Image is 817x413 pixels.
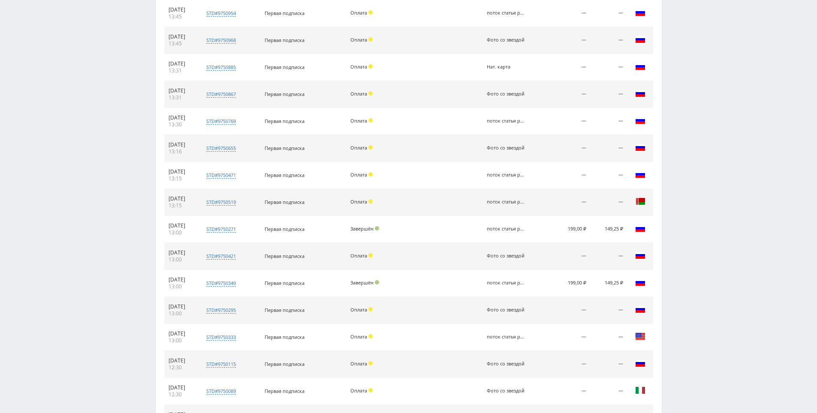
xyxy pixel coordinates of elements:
[591,81,627,108] td: —
[206,10,236,17] div: std#9750954
[546,108,591,135] td: —
[635,358,645,368] img: rus.png
[487,334,525,340] div: поток статья рерайт
[368,64,373,69] span: Холд
[350,252,367,259] span: Оплата
[635,88,645,99] img: rus.png
[546,54,591,81] td: —
[169,40,194,47] div: 13:45
[591,270,627,297] td: 149,25 ₽
[368,118,373,123] span: Холд
[368,91,373,96] span: Холд
[169,364,194,371] div: 12:30
[635,61,645,72] img: rus.png
[206,91,236,98] div: std#9750867
[169,303,194,310] div: [DATE]
[265,361,304,367] span: Первая подписка
[206,334,236,341] div: std#9750333
[265,118,304,124] span: Первая подписка
[635,250,645,260] img: rus.png
[169,67,194,74] div: 13:31
[487,37,525,43] div: Фото со звездой
[169,168,194,175] div: [DATE]
[635,304,645,314] img: rus.png
[487,226,525,232] div: поток статья рерайт
[350,117,367,124] span: Оплата
[265,172,304,178] span: Первая подписка
[591,54,627,81] td: —
[635,385,645,395] img: ita.png
[350,36,367,43] span: Оплата
[591,108,627,135] td: —
[206,388,236,395] div: std#9750089
[350,360,367,367] span: Оплата
[368,172,373,177] span: Холд
[169,33,194,40] div: [DATE]
[591,27,627,54] td: —
[169,202,194,209] div: 13:15
[635,223,645,233] img: rus.png
[591,162,627,189] td: —
[350,225,374,232] span: Завершён
[265,388,304,394] span: Первая подписка
[546,324,591,351] td: —
[591,189,627,216] td: —
[368,10,373,15] span: Холд
[169,114,194,121] div: [DATE]
[368,145,373,150] span: Холд
[169,121,194,128] div: 13:30
[487,91,525,97] div: Фото со звездой
[265,334,304,340] span: Первая подписка
[169,222,194,229] div: [DATE]
[546,378,591,405] td: —
[591,378,627,405] td: —
[546,351,591,378] td: —
[169,94,194,101] div: 13:31
[487,118,525,124] div: поток статья рерайт
[487,10,525,16] div: поток статья рерайт
[350,306,367,313] span: Оплата
[368,37,373,42] span: Холд
[206,64,236,71] div: std#9750885
[169,283,194,290] div: 13:00
[169,384,194,391] div: [DATE]
[350,198,367,205] span: Оплата
[635,331,645,341] img: usa.png
[591,135,627,162] td: —
[169,276,194,283] div: [DATE]
[206,145,236,152] div: std#9750655
[169,357,194,364] div: [DATE]
[635,115,645,126] img: rus.png
[265,91,304,97] span: Первая подписка
[265,145,304,151] span: Первая подписка
[265,37,304,43] span: Первая подписка
[546,162,591,189] td: —
[546,81,591,108] td: —
[169,229,194,236] div: 13:00
[206,280,236,287] div: std#9750349
[265,199,304,205] span: Первая подписка
[350,387,367,394] span: Оплата
[487,64,525,70] div: Нат. карта
[591,297,627,324] td: —
[368,307,373,311] span: Холд
[350,63,367,70] span: Оплата
[487,388,525,394] div: Фото со звездой
[546,270,591,297] td: 199,00 ₽
[487,172,525,178] div: поток статья рерайт
[546,189,591,216] td: —
[591,216,627,243] td: 149,25 ₽
[368,199,373,204] span: Холд
[368,361,373,365] span: Холд
[206,118,236,125] div: std#9750769
[487,253,525,259] div: Фото со звездой
[169,337,194,344] div: 13:00
[265,10,304,16] span: Первая подписка
[635,169,645,180] img: rus.png
[487,199,525,205] div: поток статья рерайт
[350,9,367,16] span: Оплата
[265,307,304,313] span: Первая подписка
[375,280,379,284] span: Подтвержден
[368,253,373,257] span: Холд
[206,361,236,368] div: std#9750115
